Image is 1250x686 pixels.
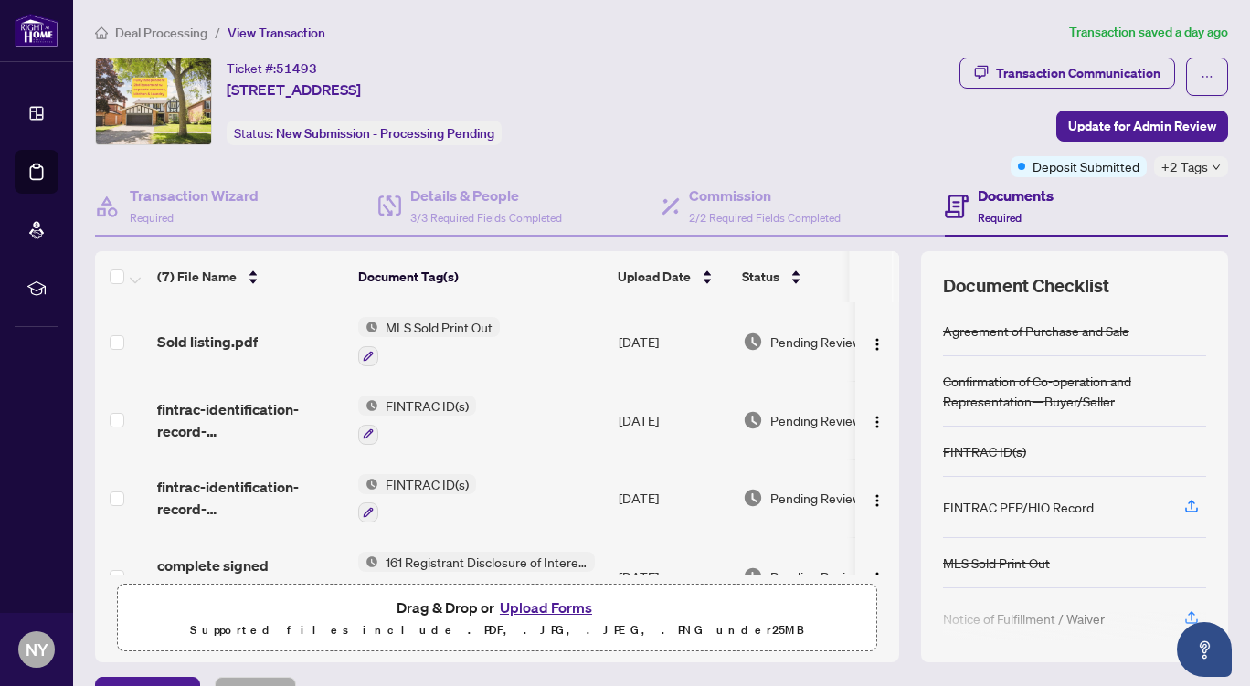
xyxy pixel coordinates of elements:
h4: Transaction Wizard [130,185,259,206]
span: Deposit Submitted [1033,156,1139,176]
button: Logo [863,483,892,512]
h4: Details & People [410,185,562,206]
td: [DATE] [611,537,736,616]
div: FINTRAC PEP/HIO Record [943,497,1094,517]
span: home [95,26,108,39]
button: Open asap [1177,622,1232,677]
span: Document Checklist [943,273,1109,299]
div: Status: [227,121,502,145]
span: FINTRAC ID(s) [378,396,476,416]
img: logo [15,14,58,47]
img: Status Icon [358,317,378,337]
li: / [215,22,220,43]
button: Status IconFINTRAC ID(s) [358,396,476,445]
button: Status Icon161 Registrant Disclosure of Interest - Disposition ofProperty [358,552,595,601]
span: fintrac-identification-record-[PERSON_NAME]-20250530-072554.pdf [157,476,344,520]
span: 2/2 Required Fields Completed [689,211,841,225]
button: Status IconMLS Sold Print Out [358,317,500,366]
img: Logo [870,415,885,429]
span: (7) File Name [157,267,237,287]
img: IMG-N12182908_1.jpg [96,58,211,144]
span: View Transaction [228,25,325,41]
span: Drag & Drop orUpload FormsSupported files include .PDF, .JPG, .JPEG, .PNG under25MB [118,585,876,652]
span: Drag & Drop or [397,596,598,619]
span: +2 Tags [1161,156,1208,177]
button: Logo [863,562,892,591]
div: MLS Sold Print Out [943,553,1050,573]
span: Pending Review [770,566,862,586]
div: Transaction Communication [996,58,1160,88]
article: Transaction saved a day ago [1069,22,1228,43]
span: 3/3 Required Fields Completed [410,211,562,225]
span: NY [26,637,48,662]
span: New Submission - Processing Pending [276,125,494,142]
span: MLS Sold Print Out [378,317,500,337]
span: down [1212,163,1221,172]
td: [DATE] [611,381,736,459]
th: Document Tag(s) [351,251,610,302]
span: Pending Review [770,332,862,352]
button: Update for Admin Review [1056,111,1228,142]
td: [DATE] [611,459,736,538]
div: Agreement of Purchase and Sale [943,321,1129,341]
button: Transaction Communication [959,58,1175,89]
img: Logo [870,493,885,508]
img: Logo [870,571,885,586]
span: Sold listing.pdf [157,331,258,353]
img: Logo [870,337,885,352]
span: Pending Review [770,410,862,430]
h4: Commission [689,185,841,206]
img: Status Icon [358,552,378,572]
img: Status Icon [358,474,378,494]
span: ellipsis [1201,70,1213,83]
img: Document Status [743,332,763,352]
span: fintrac-identification-record-[PERSON_NAME]-20250530-072428.pdf [157,398,344,442]
th: Upload Date [610,251,735,302]
img: Document Status [743,488,763,508]
span: complete signed form161.pdf [157,554,344,598]
div: Confirmation of Co-operation and Representation—Buyer/Seller [943,371,1206,411]
td: [DATE] [611,302,736,381]
span: Deal Processing [115,25,207,41]
img: Document Status [743,566,763,586]
button: Logo [863,327,892,356]
span: Pending Review [770,488,862,508]
th: (7) File Name [150,251,351,302]
img: Document Status [743,410,763,430]
span: FINTRAC ID(s) [378,474,476,494]
div: FINTRAC ID(s) [943,441,1026,461]
span: Status [742,267,779,287]
button: Upload Forms [494,596,598,619]
button: Logo [863,406,892,435]
span: Upload Date [618,267,691,287]
h4: Documents [978,185,1054,206]
img: Status Icon [358,396,378,416]
span: Required [978,211,1022,225]
th: Status [735,251,890,302]
div: Notice of Fulfillment / Waiver [943,608,1105,628]
div: Ticket #: [227,58,317,79]
span: 51493 [276,60,317,77]
span: [STREET_ADDRESS] [227,79,361,100]
span: Required [130,211,174,225]
p: Supported files include .PDF, .JPG, .JPEG, .PNG under 25 MB [129,619,865,641]
span: 161 Registrant Disclosure of Interest - Disposition ofProperty [378,552,595,572]
span: Update for Admin Review [1068,111,1216,141]
button: Status IconFINTRAC ID(s) [358,474,476,523]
